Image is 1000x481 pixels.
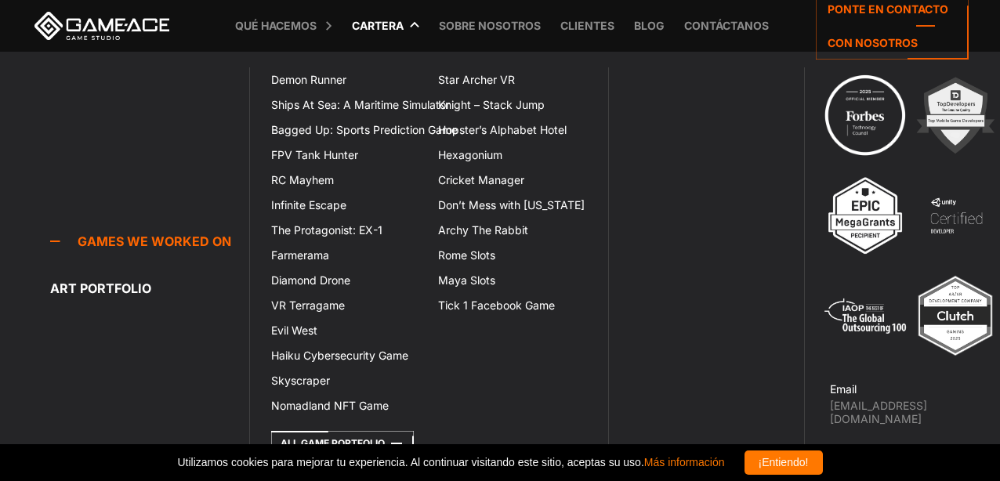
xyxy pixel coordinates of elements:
[262,92,429,118] a: Ships At Sea: A Maritime Simulator
[429,143,596,168] a: Hexagonium
[262,268,429,293] a: Diamond Drone
[759,456,809,468] font: ¡Entiendo!
[429,67,596,92] a: Star Archer VR
[235,19,317,32] font: Qué hacemos
[429,92,596,118] a: Knight – Stack Jump
[913,172,999,259] img: 4
[439,19,541,32] font: Sobre nosotros
[178,456,644,468] font: Utilizamos cookies para mejorar tu experiencia. Al continuar visitando este sitio, aceptas su uso.
[262,243,429,268] a: Farmerama
[429,218,596,243] a: Archy The Rabbit
[634,19,665,32] font: Blog
[684,19,769,32] font: Contáctanos
[429,293,596,318] a: Tick 1 Facebook Game
[262,293,429,318] a: VR Terragame
[262,118,429,143] a: Bagged Up: Sports Prediction Game
[262,318,429,343] a: Evil West
[262,143,429,168] a: FPV Tank Hunter
[262,218,429,243] a: The Protagonist: EX-1
[50,226,249,257] a: Games we worked on
[262,368,429,393] a: Skyscraper
[429,193,596,218] a: Don’t Mess with [US_STATE]
[262,168,429,193] a: RC Mayhem
[429,243,596,268] a: Rome Slots
[429,118,596,143] a: Hopster’s Alphabet Hotel
[262,343,429,368] a: Haiku Cybersecurity Game
[912,72,998,158] img: 2
[830,399,1000,425] a: [EMAIL_ADDRESS][DOMAIN_NAME]
[830,382,857,396] strong: Email
[262,393,429,418] a: Nomadland NFT Game
[560,19,614,32] font: Clientes
[262,193,429,218] a: Infinite Escape
[262,67,429,92] a: Demon Runner
[822,72,908,158] img: Technology council badge program ace 2025 game ace
[271,431,414,456] a: All Game Portfolio
[429,168,596,193] a: Cricket Manager
[352,19,404,32] font: Cartera
[912,273,998,359] img: Top ar vr development company gaming 2025 game ace
[50,273,249,304] a: Art portfolio
[429,268,596,293] a: Maya Slots
[822,172,908,259] img: 3
[644,456,725,468] a: Más información
[822,273,908,359] img: 5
